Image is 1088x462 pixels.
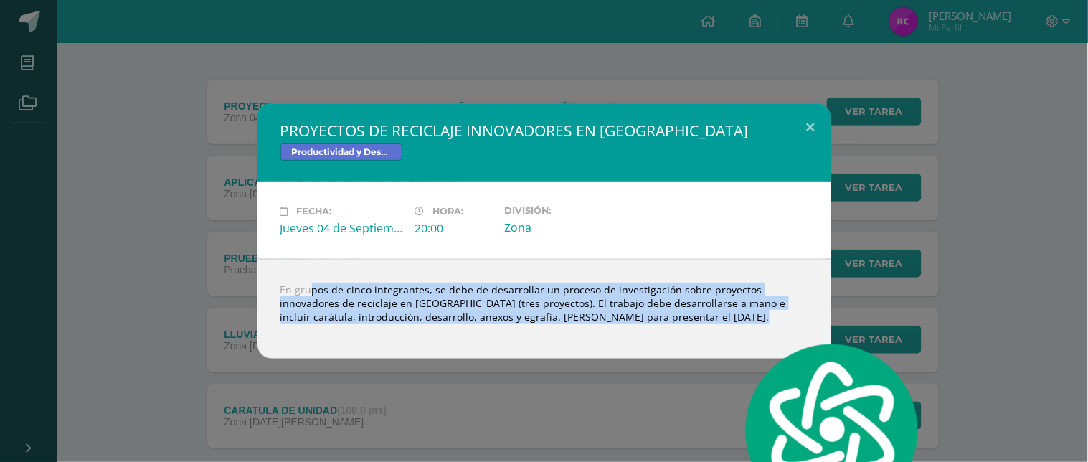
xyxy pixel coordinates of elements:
[280,143,402,161] span: Productividad y Desarrollo
[280,220,404,236] div: Jueves 04 de Septiembre
[257,259,831,359] div: En grupos de cinco integrantes, se debe de desarrollar un proceso de investigación sobre proyecto...
[505,205,628,216] label: División:
[790,103,831,152] button: Close (Esc)
[280,121,808,141] h2: PROYECTOS DE RECICLAJE INNOVADORES EN [GEOGRAPHIC_DATA]
[433,206,464,217] span: Hora:
[505,220,628,235] div: Zona
[415,220,493,236] div: 20:00
[297,206,332,217] span: Fecha:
